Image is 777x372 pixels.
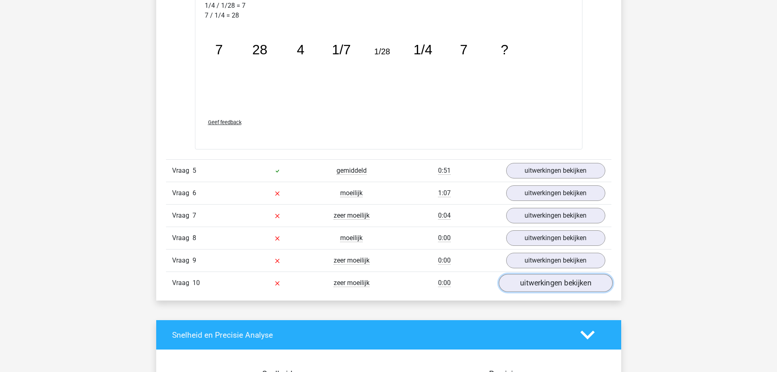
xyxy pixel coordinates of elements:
[506,163,605,178] a: uitwerkingen bekijken
[413,42,432,57] tspan: 1/4
[498,274,612,292] a: uitwerkingen bekijken
[252,42,267,57] tspan: 28
[193,167,196,174] span: 5
[506,230,605,246] a: uitwerkingen bekijken
[438,279,451,287] span: 0:00
[506,185,605,201] a: uitwerkingen bekijken
[438,167,451,175] span: 0:51
[340,234,363,242] span: moeilijk
[336,167,367,175] span: gemiddeld
[172,278,193,288] span: Vraag
[460,42,467,57] tspan: 7
[215,42,223,57] tspan: 7
[340,189,363,197] span: moeilijk
[334,212,370,220] span: zeer moeilijk
[193,189,196,197] span: 6
[172,233,193,243] span: Vraag
[334,279,370,287] span: zeer moeilijk
[193,256,196,264] span: 9
[172,166,193,176] span: Vraag
[172,256,193,265] span: Vraag
[334,256,370,265] span: zeer moeilijk
[297,42,304,57] tspan: 4
[332,42,350,57] tspan: 1/7
[193,279,200,287] span: 10
[193,234,196,242] span: 8
[193,212,196,219] span: 7
[172,330,568,340] h4: Snelheid en Precisie Analyse
[172,188,193,198] span: Vraag
[374,47,390,56] tspan: 1/28
[438,234,451,242] span: 0:00
[506,253,605,268] a: uitwerkingen bekijken
[500,42,508,57] tspan: ?
[172,211,193,221] span: Vraag
[438,189,451,197] span: 1:07
[208,119,241,125] span: Geef feedback
[506,208,605,223] a: uitwerkingen bekijken
[438,256,451,265] span: 0:00
[438,212,451,220] span: 0:04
